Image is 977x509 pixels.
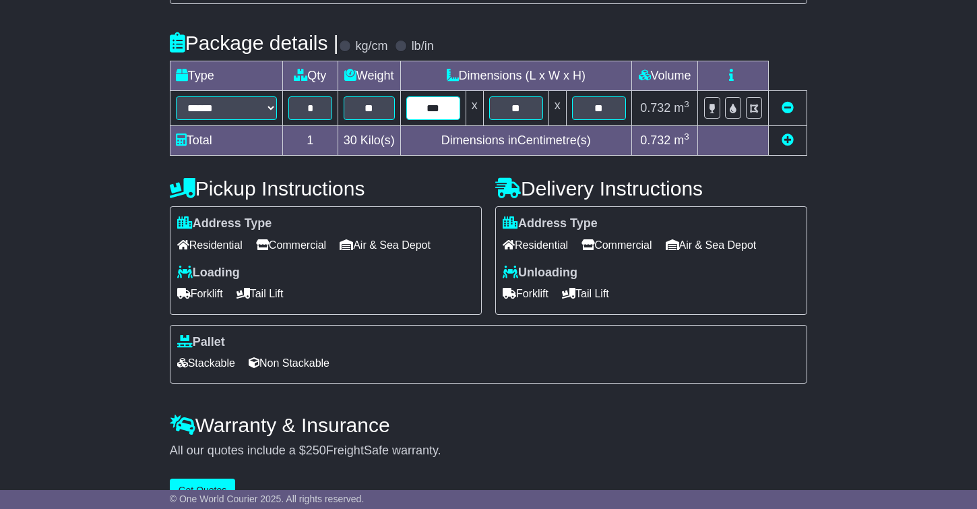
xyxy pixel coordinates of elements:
span: Commercial [581,235,652,256]
span: 30 [344,133,357,147]
span: 250 [306,444,326,457]
label: Pallet [177,335,225,350]
span: Tail Lift [237,283,284,304]
td: Weight [338,61,400,91]
span: Forklift [503,283,548,304]
h4: Delivery Instructions [495,177,807,200]
label: Loading [177,266,240,280]
label: kg/cm [356,39,388,54]
span: 0.732 [640,101,670,115]
span: © One World Courier 2025. All rights reserved. [170,493,365,504]
span: Stackable [177,353,235,373]
td: Volume [631,61,698,91]
span: m [674,101,689,115]
sup: 3 [684,131,689,142]
span: Residential [177,235,243,256]
span: Commercial [256,235,326,256]
label: Unloading [503,266,577,280]
td: 1 [282,126,338,156]
span: Residential [503,235,568,256]
h4: Warranty & Insurance [170,414,808,436]
td: x [548,91,566,126]
span: Non Stackable [249,353,329,373]
td: x [466,91,483,126]
td: Dimensions (L x W x H) [400,61,631,91]
h4: Package details | [170,32,339,54]
span: 0.732 [640,133,670,147]
label: lb/in [412,39,434,54]
button: Get Quotes [170,479,236,502]
a: Add new item [782,133,794,147]
span: Air & Sea Depot [340,235,431,256]
td: Dimensions in Centimetre(s) [400,126,631,156]
sup: 3 [684,99,689,109]
a: Remove this item [782,101,794,115]
span: Tail Lift [562,283,609,304]
span: m [674,133,689,147]
label: Address Type [503,216,598,231]
label: Address Type [177,216,272,231]
td: Kilo(s) [338,126,400,156]
div: All our quotes include a $ FreightSafe warranty. [170,444,808,458]
td: Type [170,61,282,91]
span: Forklift [177,283,223,304]
td: Qty [282,61,338,91]
td: Total [170,126,282,156]
span: Air & Sea Depot [666,235,757,256]
h4: Pickup Instructions [170,177,482,200]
